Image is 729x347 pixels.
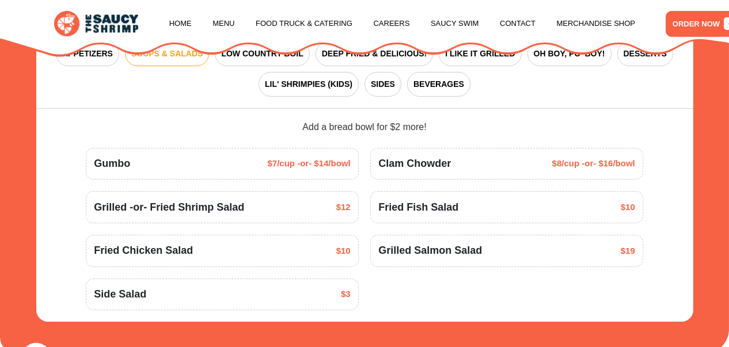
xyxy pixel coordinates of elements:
[557,2,636,45] a: Merchandise Shop
[94,287,146,302] span: Side Salad
[94,243,193,258] span: Fried Chicken Salad
[413,78,464,90] span: BEVERAGES
[552,157,635,170] span: $8/cup -or- $16/bowl
[371,78,395,90] span: SIDES
[378,156,451,171] span: Clam Chowder
[431,2,479,45] a: Saucy Swim
[336,201,351,214] span: $12
[212,2,234,45] a: Menu
[373,2,409,45] a: Careers
[94,200,244,215] span: Grilled -or- Fried Shrimp Salad
[256,2,352,45] a: Food Truck & Catering
[259,72,359,97] button: LIL' SHRIMPIES (KIDS)
[341,288,351,301] span: $3
[621,245,635,258] span: $19
[268,157,351,170] span: $7/cup -or- $14/bowl
[169,2,192,45] a: Home
[54,11,138,36] img: logo
[378,243,482,258] span: Grilled Salmon Salad
[94,156,130,171] span: Gumbo
[500,2,536,45] a: Contact
[378,200,458,215] span: Fried Fish Salad
[621,201,635,214] span: $10
[86,120,643,134] div: Add a bread bowl for $2 more!
[336,245,351,258] span: $10
[265,78,352,90] span: LIL' SHRIMPIES (KIDS)
[407,72,470,97] button: BEVERAGES
[364,72,401,97] button: SIDES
